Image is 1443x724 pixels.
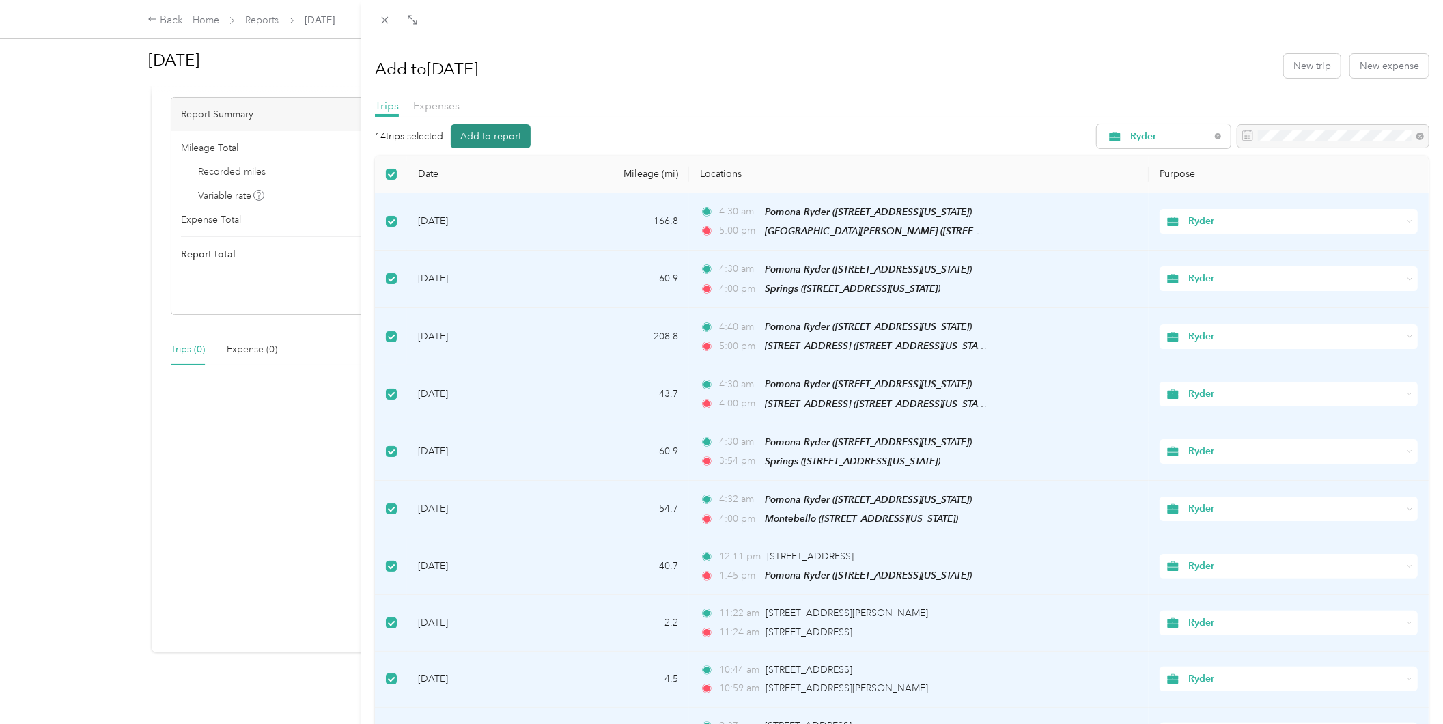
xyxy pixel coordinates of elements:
span: Ryder [1189,671,1403,686]
span: 4:00 pm [720,512,759,527]
span: [STREET_ADDRESS] [766,626,852,638]
td: 60.9 [557,251,689,308]
span: Ryder [1130,132,1210,141]
td: 4.5 [557,652,689,708]
span: [STREET_ADDRESS] [767,551,854,562]
td: [DATE] [407,481,557,538]
span: Ryder [1189,387,1403,402]
p: 14 trips selected [375,129,443,143]
span: [STREET_ADDRESS] ([STREET_ADDRESS][US_STATE]) [765,398,993,410]
th: Locations [689,156,1149,193]
span: 10:44 am [720,663,760,678]
td: 2.2 [557,595,689,651]
span: 11:22 am [720,606,760,621]
span: Ryder [1189,271,1403,286]
span: Ryder [1189,329,1403,344]
span: Ryder [1189,444,1403,459]
span: Expenses [413,99,460,112]
span: 4:30 am [720,204,759,219]
span: 11:24 am [720,625,760,640]
td: 54.7 [557,481,689,538]
span: 4:40 am [720,320,759,335]
span: Pomona Ryder ([STREET_ADDRESS][US_STATE]) [765,206,972,217]
span: Ryder [1189,559,1403,574]
span: Ryder [1189,501,1403,516]
span: 4:30 am [720,262,759,277]
td: 166.8 [557,193,689,251]
button: New trip [1284,54,1341,78]
td: [DATE] [407,538,557,595]
span: [STREET_ADDRESS] [766,664,852,676]
span: Montebello ([STREET_ADDRESS][US_STATE]) [765,513,958,524]
td: 60.9 [557,423,689,481]
span: Pomona Ryder ([STREET_ADDRESS][US_STATE]) [765,436,972,447]
td: [DATE] [407,308,557,365]
button: Add to report [451,124,531,148]
th: Mileage (mi) [557,156,689,193]
span: Pomona Ryder ([STREET_ADDRESS][US_STATE]) [765,321,972,332]
h1: Add to [DATE] [375,53,478,85]
span: [GEOGRAPHIC_DATA][PERSON_NAME] ([STREET_ADDRESS][PERSON_NAME][US_STATE]) [765,225,1157,237]
span: 4:32 am [720,492,759,507]
span: Ryder [1189,615,1403,630]
iframe: Everlance-gr Chat Button Frame [1367,648,1443,724]
span: Springs ([STREET_ADDRESS][US_STATE]) [765,283,940,294]
span: Pomona Ryder ([STREET_ADDRESS][US_STATE]) [765,378,972,389]
td: [DATE] [407,193,557,251]
span: Springs ([STREET_ADDRESS][US_STATE]) [765,456,940,467]
span: 4:00 pm [720,281,759,296]
th: Purpose [1149,156,1429,193]
td: [DATE] [407,251,557,308]
span: 1:45 pm [720,568,759,583]
span: 4:00 pm [720,396,759,411]
span: 3:54 pm [720,454,759,469]
span: Ryder [1189,214,1403,229]
span: Trips [375,99,399,112]
span: 5:00 pm [720,223,759,238]
td: [DATE] [407,652,557,708]
span: 4:30 am [720,434,759,449]
th: Date [407,156,557,193]
td: 43.7 [557,365,689,423]
td: 40.7 [557,538,689,595]
td: [DATE] [407,595,557,651]
button: New expense [1350,54,1429,78]
span: Pomona Ryder ([STREET_ADDRESS][US_STATE]) [765,570,972,581]
td: [DATE] [407,365,557,423]
span: 5:00 pm [720,339,759,354]
span: [STREET_ADDRESS] ([STREET_ADDRESS][US_STATE]) [765,340,993,352]
span: 10:59 am [720,681,760,696]
span: 12:11 pm [720,549,761,564]
td: [DATE] [407,423,557,481]
span: [STREET_ADDRESS][PERSON_NAME] [766,682,928,694]
span: 4:30 am [720,377,759,392]
span: Pomona Ryder ([STREET_ADDRESS][US_STATE]) [765,494,972,505]
td: 208.8 [557,308,689,365]
span: Pomona Ryder ([STREET_ADDRESS][US_STATE]) [765,264,972,275]
span: [STREET_ADDRESS][PERSON_NAME] [766,607,928,619]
